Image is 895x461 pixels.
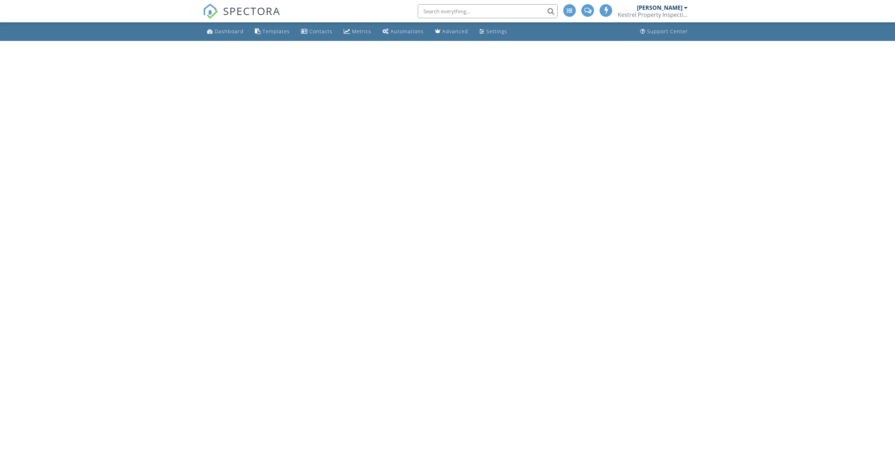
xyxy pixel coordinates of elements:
div: Templates [263,28,290,35]
div: Automations [391,28,424,35]
div: Dashboard [215,28,244,35]
div: Contacts [309,28,332,35]
div: Advanced [442,28,468,35]
a: SPECTORA [203,9,280,24]
img: The Best Home Inspection Software - Spectora [203,3,218,19]
div: Support Center [647,28,688,35]
a: Settings [477,25,510,38]
a: Advanced [432,25,471,38]
a: Templates [252,25,293,38]
a: Dashboard [204,25,246,38]
input: Search everything... [418,4,558,18]
div: Settings [486,28,507,35]
a: Contacts [298,25,335,38]
a: Support Center [637,25,691,38]
a: Metrics [341,25,374,38]
div: Metrics [352,28,371,35]
a: Automations (Basic) [380,25,427,38]
div: [PERSON_NAME] [637,4,682,11]
span: SPECTORA [223,3,280,18]
div: Kestrel Property Inspections LLC [618,11,688,18]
